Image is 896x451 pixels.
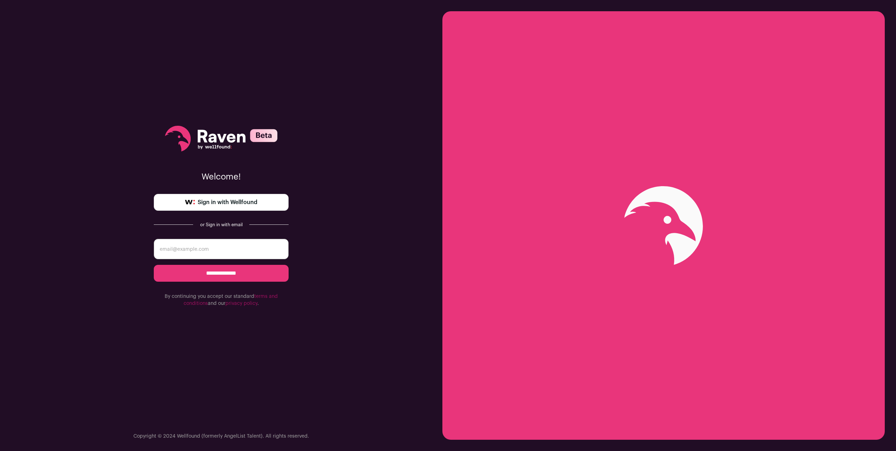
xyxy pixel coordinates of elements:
[198,198,257,207] span: Sign in with Wellfound
[154,239,289,259] input: email@example.com
[154,293,289,307] p: By continuing you accept our standard and our .
[154,171,289,183] p: Welcome!
[185,200,195,205] img: wellfound-symbol-flush-black-fb3c872781a75f747ccb3a119075da62bfe97bd399995f84a933054e44a575c4.png
[154,194,289,211] a: Sign in with Wellfound
[225,301,257,306] a: privacy policy
[133,433,309,440] p: Copyright © 2024 Wellfound (formerly AngelList Talent). All rights reserved.
[199,222,244,228] div: or Sign in with email
[184,294,278,306] a: terms and conditions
